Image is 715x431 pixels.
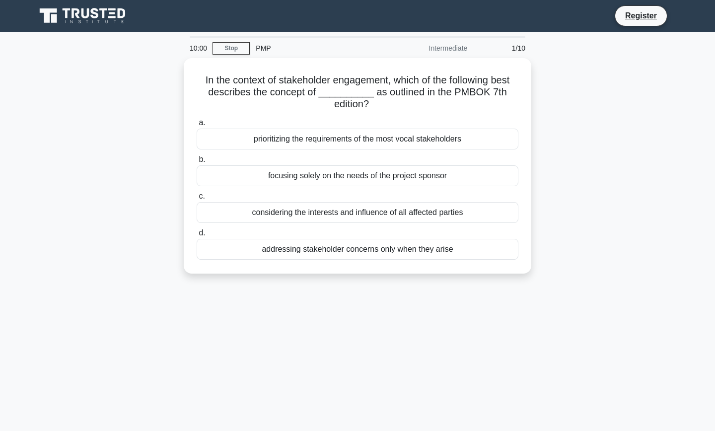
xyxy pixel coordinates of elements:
a: Stop [213,42,250,55]
div: 1/10 [473,38,531,58]
div: considering the interests and influence of all affected parties [197,202,518,223]
h5: In the context of stakeholder engagement, which of the following best describes the concept of __... [196,74,519,111]
span: c. [199,192,205,200]
div: PMP [250,38,386,58]
a: Register [619,9,663,22]
div: 10:00 [184,38,213,58]
span: a. [199,118,205,127]
div: addressing stakeholder concerns only when they arise [197,239,518,260]
span: b. [199,155,205,163]
div: prioritizing the requirements of the most vocal stakeholders [197,129,518,149]
div: focusing solely on the needs of the project sponsor [197,165,518,186]
div: Intermediate [386,38,473,58]
span: d. [199,228,205,237]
